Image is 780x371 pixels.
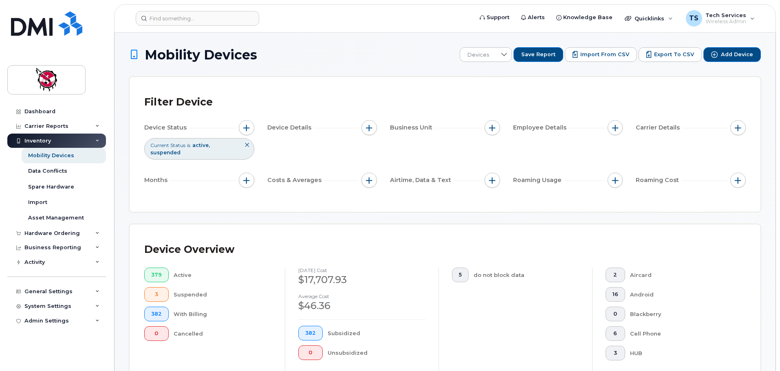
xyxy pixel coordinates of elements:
[145,48,257,62] span: Mobility Devices
[144,326,169,341] button: 0
[630,307,733,321] div: Blackberry
[144,268,169,282] button: 379
[150,149,181,156] span: suspended
[144,176,170,184] span: Months
[721,51,753,58] span: Add Device
[606,307,625,321] button: 0
[298,273,425,287] div: $17,707.93
[151,330,162,337] span: 0
[613,330,618,337] span: 6
[630,268,733,282] div: Aircard
[565,47,637,62] button: Import from CSV
[613,311,618,317] span: 0
[267,176,324,184] span: Costs & Averages
[613,350,618,356] span: 3
[636,176,681,184] span: Roaming Cost
[474,268,579,282] div: do not block data
[298,345,323,360] button: 0
[298,294,425,299] h4: Average cost
[513,47,563,62] button: Save Report
[390,123,435,132] span: Business Unit
[630,346,733,360] div: HUB
[328,345,426,360] div: Unsubsidized
[305,349,316,356] span: 0
[298,299,425,313] div: $46.36
[606,287,625,302] button: 16
[267,123,314,132] span: Device Details
[298,268,425,273] h4: [DATE] cost
[636,123,682,132] span: Carrier Details
[452,268,469,282] button: 5
[174,307,272,321] div: With Billing
[630,326,733,341] div: Cell Phone
[639,47,702,62] button: Export to CSV
[580,51,629,58] span: Import from CSV
[459,272,462,278] span: 5
[151,311,162,317] span: 382
[298,326,323,340] button: 382
[174,326,272,341] div: Cancelled
[187,142,190,149] span: is
[745,336,774,365] iframe: Messenger Launcher
[613,291,618,298] span: 16
[144,287,169,302] button: 3
[192,142,210,148] span: active
[328,326,426,340] div: Subsidized
[174,268,272,282] div: Active
[606,346,625,360] button: 3
[513,123,569,132] span: Employee Details
[630,287,733,302] div: Android
[513,176,564,184] span: Roaming Usage
[654,51,694,58] span: Export to CSV
[150,142,185,149] span: Current Status
[460,48,496,62] span: Devices
[151,291,162,298] span: 3
[144,239,234,260] div: Device Overview
[390,176,454,184] span: Airtime, Data & Text
[144,123,189,132] span: Device Status
[144,92,213,113] div: Filter Device
[613,272,618,278] span: 2
[606,268,625,282] button: 2
[305,330,316,336] span: 382
[174,287,272,302] div: Suspended
[151,272,162,278] span: 379
[606,326,625,341] button: 6
[144,307,169,321] button: 382
[703,47,761,62] button: Add Device
[521,51,555,58] span: Save Report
